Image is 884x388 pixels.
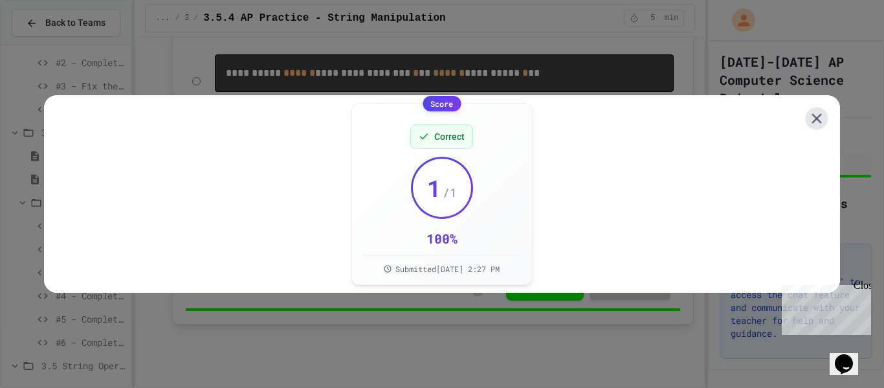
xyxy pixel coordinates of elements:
span: Submitted [DATE] 2:27 PM [395,264,500,274]
span: / 1 [443,183,457,201]
span: 1 [427,175,441,201]
span: Correct [434,130,465,143]
iframe: chat widget [777,280,871,335]
iframe: chat widget [830,336,871,375]
div: Score [423,96,461,111]
div: Chat with us now!Close [5,5,89,82]
div: 100 % [426,229,458,247]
